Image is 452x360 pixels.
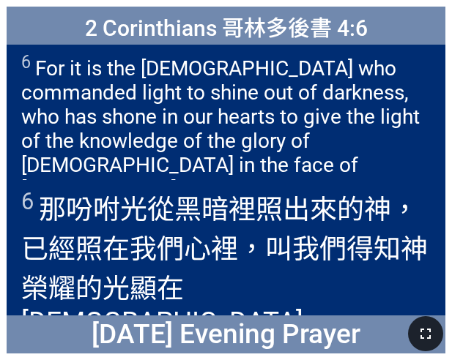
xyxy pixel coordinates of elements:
[21,52,31,72] sup: 6
[21,52,431,201] span: For it is the [DEMOGRAPHIC_DATA] who commanded light to shine out of darkness, who has shone in o...
[85,10,368,42] span: 2 Corinthians 哥林多後書 4:6
[21,188,34,215] sup: 6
